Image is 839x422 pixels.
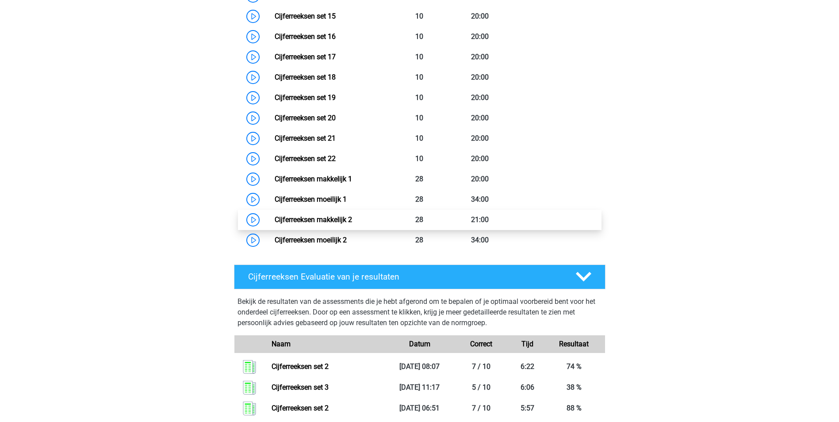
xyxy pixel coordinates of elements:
a: Cijferreeksen set 20 [275,114,336,122]
a: Cijferreeksen set 2 [272,404,329,412]
a: Cijferreeksen moeilijk 2 [275,236,347,244]
div: Datum [389,339,451,349]
div: Resultaat [543,339,605,349]
a: Cijferreeksen set 3 [272,383,329,391]
a: Cijferreeksen makkelijk 2 [275,215,352,224]
a: Cijferreeksen set 15 [275,12,336,20]
a: Cijferreeksen set 19 [275,93,336,102]
p: Bekijk de resultaten van de assessments die je hebt afgerond om te bepalen of je optimaal voorber... [238,296,602,328]
a: Cijferreeksen makkelijk 1 [275,175,352,183]
div: Tijd [512,339,543,349]
a: Cijferreeksen set 21 [275,134,336,142]
div: Naam [265,339,388,349]
a: Cijferreeksen set 2 [272,362,329,371]
a: Cijferreeksen moeilijk 1 [275,195,347,203]
a: Cijferreeksen set 16 [275,32,336,41]
a: Cijferreeksen set 22 [275,154,336,163]
h4: Cijferreeksen Evaluatie van je resultaten [248,272,562,282]
a: Cijferreeksen set 17 [275,53,336,61]
a: Cijferreeksen set 18 [275,73,336,81]
div: Correct [450,339,512,349]
a: Cijferreeksen Evaluatie van je resultaten [230,265,609,289]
